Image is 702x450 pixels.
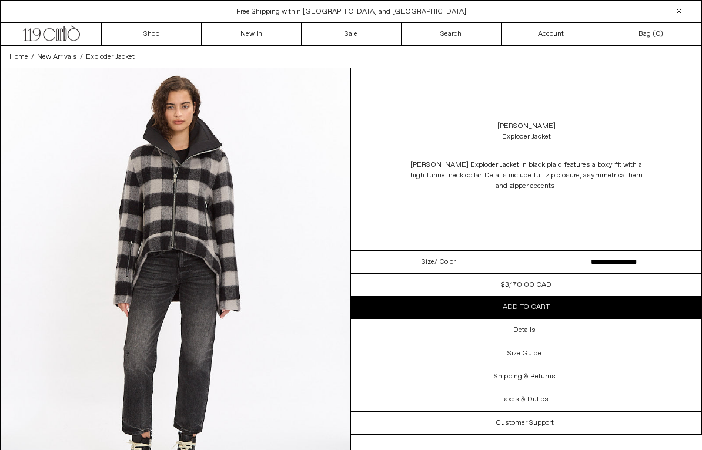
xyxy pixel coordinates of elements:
[502,23,601,45] a: Account
[496,419,554,427] h3: Customer Support
[656,29,663,39] span: )
[656,29,660,39] span: 0
[31,52,34,62] span: /
[513,326,536,334] h3: Details
[86,52,135,62] a: Exploder Jacket
[236,7,466,16] a: Free Shipping within [GEOGRAPHIC_DATA] and [GEOGRAPHIC_DATA]
[410,160,643,191] span: [PERSON_NAME] Exploder Jacket in black plaid features a boxy fit with a high funnel neck collar. ...
[434,257,456,267] span: / Color
[501,280,551,290] div: $3,170.00 CAD
[402,23,502,45] a: Search
[102,23,202,45] a: Shop
[37,52,77,62] a: New Arrivals
[202,23,302,45] a: New In
[302,23,402,45] a: Sale
[497,121,556,132] a: [PERSON_NAME]
[501,395,549,404] h3: Taxes & Duties
[80,52,83,62] span: /
[422,257,434,267] span: Size
[503,303,550,312] span: Add to cart
[351,296,701,318] button: Add to cart
[9,52,28,62] a: Home
[507,350,541,358] h3: Size Guide
[494,372,556,381] h3: Shipping & Returns
[601,23,701,45] a: Bag ()
[502,132,551,142] div: Exploder Jacket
